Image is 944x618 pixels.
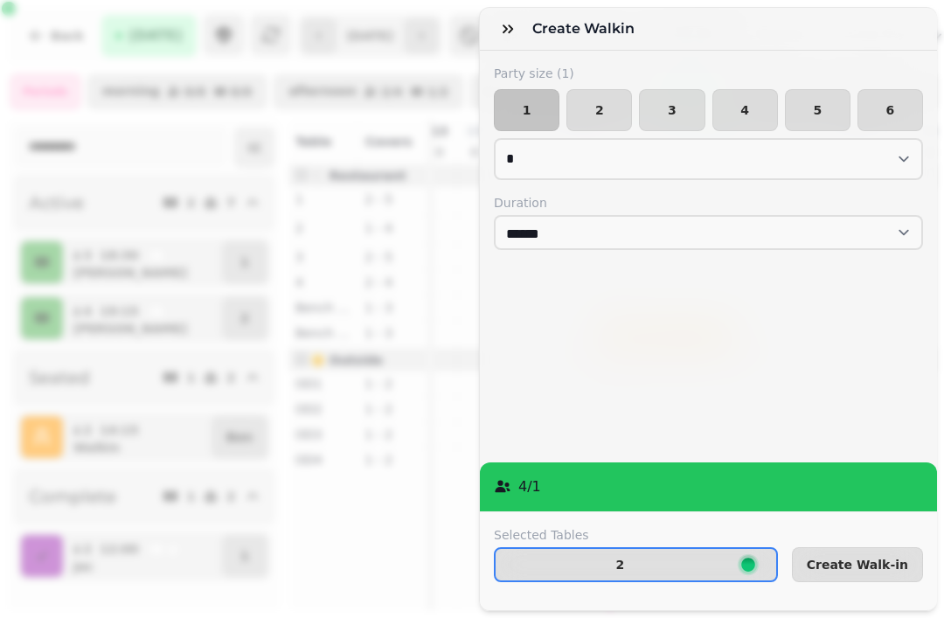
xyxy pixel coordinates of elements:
[785,89,850,131] button: 5
[639,89,705,131] button: 3
[509,104,545,116] span: 1
[494,194,923,212] label: Duration
[494,65,923,82] label: Party size ( 1 )
[857,89,923,131] button: 6
[532,18,642,39] h3: Create walkin
[727,104,763,116] span: 4
[566,89,632,131] button: 2
[518,476,541,497] p: 4 / 1
[807,559,908,571] span: Create Walk-in
[615,559,624,571] p: 2
[494,547,778,582] button: 2
[800,104,836,116] span: 5
[712,89,778,131] button: 4
[654,104,690,116] span: 3
[792,547,923,582] button: Create Walk-in
[581,104,617,116] span: 2
[494,89,559,131] button: 1
[872,104,908,116] span: 6
[494,526,778,544] label: Selected Tables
